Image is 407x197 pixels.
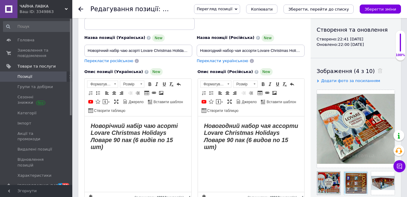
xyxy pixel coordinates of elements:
[208,90,214,96] a: Вставити/видалити маркований список
[224,90,231,96] a: По центру
[17,64,56,69] span: Товари та послуги
[201,90,207,96] a: Вставити/видалити нумерований список
[154,81,160,87] a: Курсив (Ctrl+I)
[365,7,396,11] i: Зберегти зміни
[58,183,62,188] span: 1
[201,98,207,105] a: Додати відео з YouTube
[128,100,144,105] span: Джерело
[93,108,125,113] span: Створити таблицю
[17,157,56,168] span: Відновлення позицій
[147,98,184,105] a: Вставити шаблон
[197,59,248,63] span: Перекласти українською
[267,81,274,87] a: Курсив (Ctrl+I)
[360,5,401,14] button: Зберегти зміни
[17,48,56,59] span: Замовлення та повідомлення
[283,5,354,14] button: Зберегти, перейти до списку
[260,81,266,87] a: Жирний (Ctrl+B)
[134,90,141,96] a: Збільшити відступ
[317,37,395,42] div: Створено: 22:41 [DATE]
[87,107,126,114] a: Створити таблицю
[317,67,395,75] div: Зображення (4 з 10)
[161,81,167,87] a: Підкреслений (Ctrl+U)
[289,81,295,87] a: Повернути (Ctrl+Z)
[395,30,405,61] div: 100% Якість заповнення
[95,90,101,96] a: Вставити/видалити маркований список
[17,147,52,152] span: Видалені позиції
[143,90,150,96] a: Таблиця
[127,90,134,96] a: Зменшити відступ
[231,90,238,96] a: По правому краю
[153,100,183,105] span: Вставити шаблон
[113,98,120,105] a: Максимізувати
[102,98,111,105] a: Вставити повідомлення
[197,35,255,40] span: Назва позиції (Російська)
[201,81,225,87] span: Форматування
[235,98,258,105] a: Джерело
[17,131,56,142] span: Акції та промокоди
[87,98,94,105] a: Додати відео з YouTube
[233,81,252,87] span: Розмір
[266,100,296,105] span: Вставити шаблон
[257,90,263,96] a: Таблиця
[206,108,239,113] span: Створити таблицю
[281,81,288,87] a: Видалити форматування
[17,74,32,79] span: Позиції
[197,45,305,57] input: Наприклад, H&M жіноча сукня зелена 38 розмір вечірня максі з блискітками
[17,173,52,178] span: Характеристики
[122,98,145,105] a: Джерело
[17,110,36,116] span: Категорії
[120,81,138,87] span: Розмір
[246,5,277,14] button: Копіювати
[17,183,62,189] span: [DEMOGRAPHIC_DATA]
[17,121,31,126] span: Імпорт
[261,34,274,42] span: New
[396,53,405,57] div: 100%
[217,90,224,96] a: По лівому краю
[168,81,175,87] a: Видалити форматування
[233,81,258,88] a: Розмір
[150,68,163,75] span: New
[84,45,192,57] input: Наприклад, H&M жіноча сукня зелена 38 розмір вечірня максі з блискітками
[251,7,273,11] span: Копіювати
[317,26,395,33] div: Створення та оновлення
[198,69,253,74] span: Опис позиції (Російська)
[87,81,118,88] a: Форматування
[17,84,53,90] span: Групи та добірки
[146,81,153,87] a: Жирний (Ctrl+B)
[208,98,214,105] a: Вставити іконку
[84,69,143,74] span: Опис позиції (Українська)
[198,116,305,192] iframe: Редактор, 15CDDF4F-A533-46AB-A071-B65378D5B001
[3,21,71,32] input: Пошук
[215,98,224,105] a: Вставити повідомлення
[78,7,83,11] div: Повернутися назад
[111,90,117,96] a: По центру
[84,59,133,63] span: Перекласти російською
[393,160,405,172] button: Чат з покупцем
[87,90,94,96] a: Вставити/видалити нумерований список
[321,78,380,83] span: Додати фото за посиланням
[226,98,233,105] a: Максимізувати
[87,81,112,87] span: Форматування
[104,90,110,96] a: По лівому краю
[20,9,72,14] div: Ваш ID: 3349863
[158,90,164,96] a: Зображення
[241,100,257,105] span: Джерело
[200,81,231,88] a: Форматування
[95,98,101,105] a: Вставити іконку
[197,7,232,11] span: Перегляд позиції
[248,90,254,96] a: Збільшити відступ
[151,90,157,96] a: Вставити/Редагувати посилання (Ctrl+L)
[240,90,247,96] a: Зменшити відступ
[120,81,144,88] a: Розмір
[260,98,297,105] a: Вставити шаблон
[62,183,69,188] span: 28
[260,68,273,75] span: New
[271,90,278,96] a: Зображення
[274,81,281,87] a: Підкреслений (Ctrl+U)
[118,90,125,96] a: По правому краю
[84,35,145,40] span: Назва позиції (Українська)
